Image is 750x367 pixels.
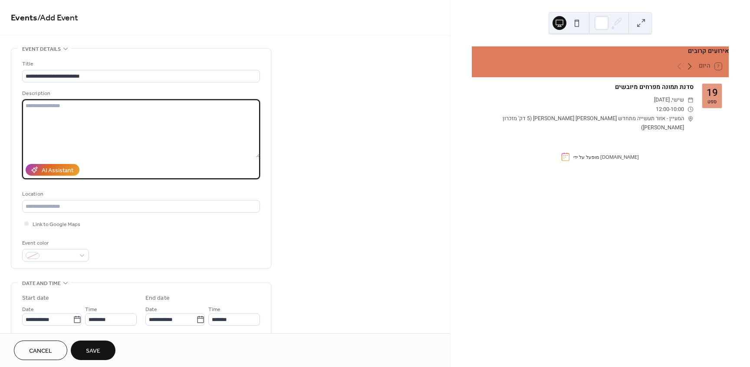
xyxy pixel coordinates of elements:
div: ​ [687,95,694,105]
span: Time [85,305,97,314]
span: Time [208,305,220,314]
span: Cancel [29,347,52,356]
span: Link to Google Maps [33,220,80,229]
span: Date [22,305,34,314]
span: 12:00 [656,105,669,114]
div: End date [145,294,170,303]
span: 10:00 [671,105,684,114]
span: Date and time [22,279,61,288]
div: ​ [687,105,694,114]
div: ספט [707,99,717,104]
a: [DOMAIN_NAME] [600,154,639,160]
button: Save [71,341,115,360]
span: / Add Event [37,10,78,26]
span: - [669,105,671,114]
div: Event color [22,239,87,248]
div: 19 [707,88,718,98]
button: Cancel [14,341,67,360]
button: AI Assistant [26,164,79,176]
span: Save [86,347,100,356]
span: Date [145,305,157,314]
span: שישי, [DATE] [654,95,684,105]
div: AI Assistant [42,166,73,175]
div: Location [22,190,258,199]
div: סדנת תמונה מפרחים מיובשים [479,82,694,92]
div: ​ [687,114,694,123]
div: אירועים קרובים [472,46,729,56]
span: Event details [22,45,61,54]
div: Start date [22,294,49,303]
div: Description [22,89,258,98]
a: Events [11,10,37,26]
div: מופעל על ידי [573,154,639,160]
span: המעיין - אזור תעשייה מתחדש [PERSON_NAME] [PERSON_NAME] (5 דק' מזכרון [PERSON_NAME]) [479,114,684,133]
div: Title [22,59,258,69]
